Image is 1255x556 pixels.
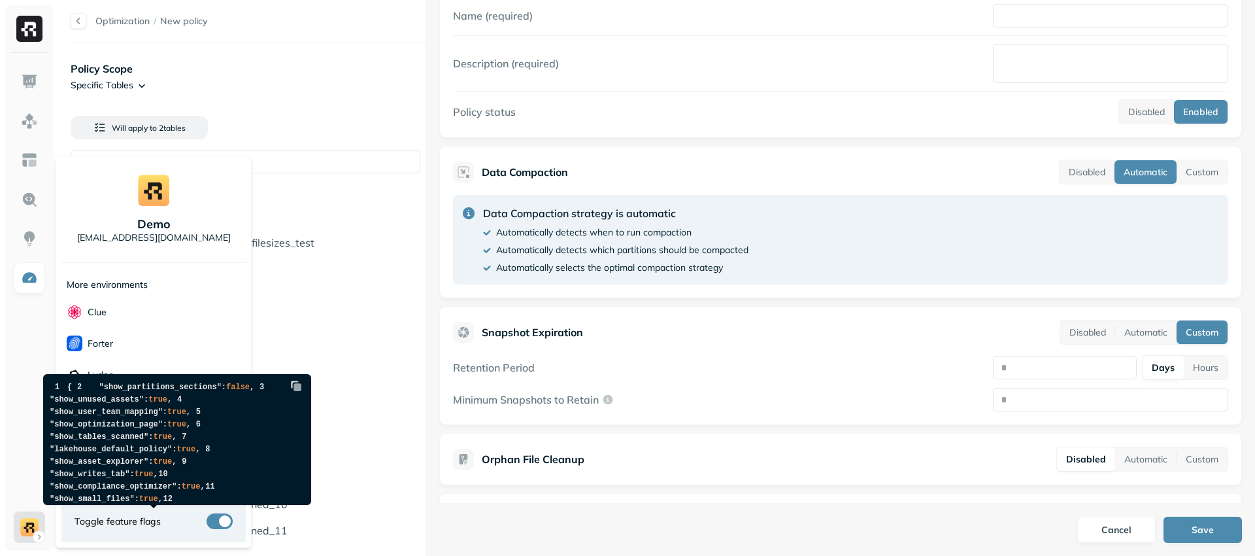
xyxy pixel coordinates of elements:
[176,458,194,466] span: 9
[153,457,172,466] span: true
[50,420,163,429] span: "show_optimization_page"
[67,279,148,291] p: More environments
[254,383,272,392] span: 3
[67,336,82,351] img: Forter
[129,470,134,479] span: :
[176,482,181,491] span: :
[144,395,148,404] span: :
[67,367,82,383] img: Ludeo
[50,383,282,529] code: }
[99,383,222,392] span: "show_partitions_sections"
[172,457,176,466] span: ,
[50,495,135,504] span: "show_small_files"
[137,217,171,232] p: demo
[153,470,158,479] span: ,
[163,420,167,429] span: :
[158,470,176,479] span: 10
[290,379,303,392] img: Copy
[205,483,223,491] span: 11
[139,495,158,504] span: true
[191,408,209,417] span: 5
[182,482,201,491] span: true
[167,408,186,417] span: true
[186,408,191,417] span: ,
[163,495,180,504] span: 12
[250,383,254,392] span: ,
[158,495,163,504] span: ,
[77,232,231,244] p: [EMAIL_ADDRESS][DOMAIN_NAME]
[167,395,172,404] span: ,
[191,421,209,429] span: 6
[172,396,190,404] span: 4
[195,445,200,454] span: ,
[50,383,67,392] span: 1
[50,457,148,466] span: "show_asset_explorer"
[50,408,163,417] span: "show_user_team_mapping"
[50,482,176,491] span: "show_compliance_optimizer"
[222,383,226,392] span: :
[186,420,191,429] span: ,
[75,515,161,528] span: Toggle feature flags
[88,338,113,350] p: Forter
[50,395,144,404] span: "show_unused_assets"
[72,383,90,392] span: 2
[226,383,250,392] span: false
[167,420,186,429] span: true
[172,445,176,454] span: :
[148,395,167,404] span: true
[88,306,107,319] p: Clue
[176,445,195,454] span: true
[67,383,72,392] span: {
[176,433,194,442] span: 7
[148,457,153,466] span: :
[50,432,148,442] span: "show_tables_scanned"
[200,482,205,491] span: ,
[50,445,172,454] span: "lakehouse_default_policy"
[135,495,139,504] span: :
[153,432,172,442] span: true
[138,175,169,206] img: demo
[200,445,218,454] span: 8
[88,369,114,381] p: Ludeo
[172,432,176,442] span: ,
[148,432,153,442] span: :
[135,470,154,479] span: true
[50,470,129,479] span: "show_writes_tab"
[163,408,167,417] span: :
[67,304,82,320] img: Clue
